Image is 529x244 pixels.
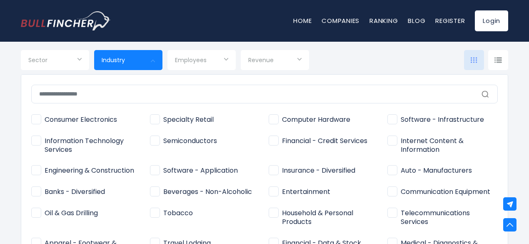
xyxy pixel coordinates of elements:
span: Entertainment [269,188,330,196]
span: Revenue [248,56,274,64]
a: Go to homepage [21,11,110,30]
a: Ranking [369,16,398,25]
span: Banks - Diversified [31,188,105,196]
span: Semiconductors [150,137,217,146]
a: Login [475,10,508,31]
span: Oil & Gas Drilling [31,209,98,218]
a: Blog [408,16,425,25]
span: Software - Application [150,166,238,175]
a: Home [293,16,312,25]
span: Information Technology Services [31,137,142,154]
span: Internet Content & Information [387,137,498,154]
span: Insurance - Diversified [269,166,355,175]
span: Tobacco [150,209,193,218]
span: Software - Infrastructure [387,116,484,124]
span: Telecommunications Services [387,209,498,226]
a: Companies [322,16,359,25]
span: Financial - Credit Services [269,137,367,146]
span: Industry [102,56,125,64]
span: Specialty Retail [150,116,214,124]
span: Beverages - Non-Alcoholic [150,188,252,196]
span: Household & Personal Products [269,209,379,226]
span: Employees [175,56,207,64]
span: Communication Equipment [387,188,490,196]
span: Consumer Electronics [31,116,117,124]
span: Engineering & Construction [31,166,134,175]
img: Bullfincher logo [21,11,111,30]
span: Auto - Manufacturers [387,166,472,175]
a: Register [435,16,465,25]
span: Computer Hardware [269,116,350,124]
